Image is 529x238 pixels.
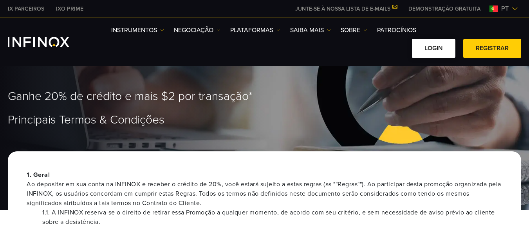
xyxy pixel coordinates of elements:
[403,5,486,13] a: INFINOX MENU
[2,5,50,13] a: INFINOX
[174,25,220,35] a: NEGOCIAÇÃO
[498,4,512,13] span: pt
[8,37,88,47] a: INFINOX Logo
[42,208,502,227] li: 1.1. A INFINOX reserva-se o direito de retirar essa Promoção a qualquer momento, de acordo com se...
[27,180,502,208] span: Ao depositar em sua conta na INFINOX e receber o crédito de 20%, você estará sujeito a estas regr...
[50,5,89,13] a: INFINOX
[289,5,403,12] a: JUNTE-SE À NOSSA LISTA DE E-MAILS
[8,89,253,104] span: Ganhe 20% de crédito e mais $2 por transação*
[290,25,331,35] a: Saiba mais
[111,25,164,35] a: Instrumentos
[412,39,455,58] a: Login
[27,170,502,208] p: 1. Geral
[463,39,521,58] a: Registrar
[341,25,367,35] a: SOBRE
[8,114,521,126] h1: Principais Termos & Condições
[230,25,280,35] a: PLATAFORMAS
[377,25,416,35] a: Patrocínios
